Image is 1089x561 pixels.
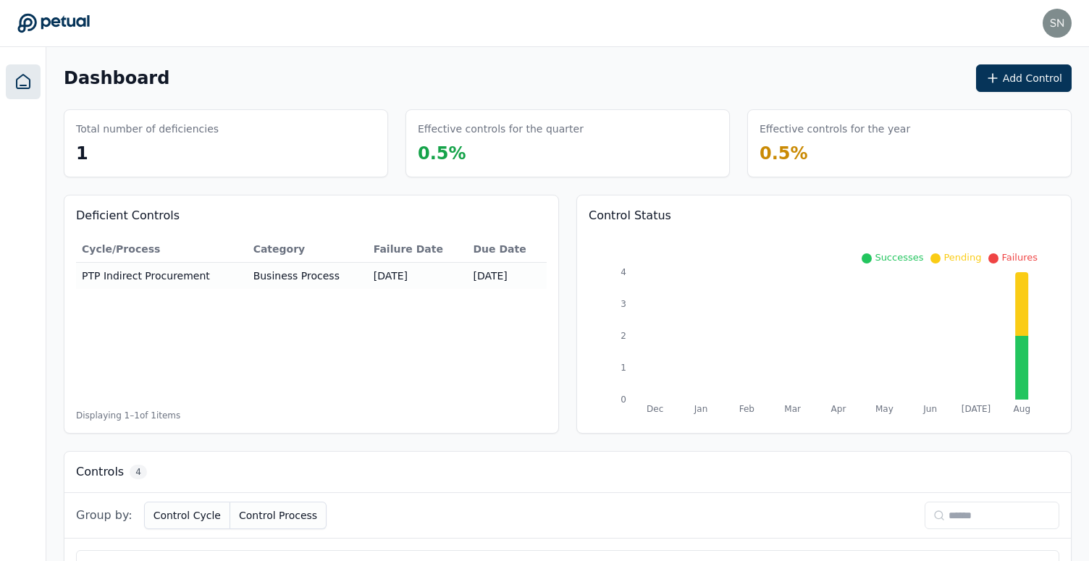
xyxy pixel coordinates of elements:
tspan: Jun [922,404,937,414]
tspan: [DATE] [962,404,991,414]
tspan: Feb [739,404,754,414]
tspan: May [875,404,894,414]
td: [DATE] [368,263,468,290]
button: Add Control [976,64,1072,92]
tspan: 3 [621,299,626,309]
h1: Dashboard [64,67,169,90]
td: [DATE] [467,263,547,290]
a: Dashboard [6,64,41,99]
h3: Control Status [589,207,1059,224]
tspan: Aug [1014,404,1030,414]
h3: Effective controls for the year [760,122,910,136]
button: Control Cycle [144,502,230,529]
span: Displaying 1– 1 of 1 items [76,410,180,421]
h3: Effective controls for the quarter [418,122,584,136]
td: PTP Indirect Procurement [76,263,248,290]
h3: Deficient Controls [76,207,547,224]
span: Group by: [76,507,133,524]
span: 4 [130,465,147,479]
tspan: Dec [647,404,663,414]
th: Failure Date [368,236,468,263]
tspan: Jan [694,404,708,414]
tspan: Apr [831,404,846,414]
span: Pending [943,252,981,263]
h3: Controls [76,463,124,481]
th: Cycle/Process [76,236,248,263]
span: 0.5 % [418,143,466,164]
a: Go to Dashboard [17,13,90,33]
tspan: 0 [621,395,626,405]
th: Due Date [467,236,547,263]
tspan: 2 [621,331,626,341]
tspan: 1 [621,363,626,373]
span: 1 [76,143,88,164]
td: Business Process [248,263,368,290]
span: 0.5 % [760,143,808,164]
h3: Total number of deficiencies [76,122,219,136]
tspan: Mar [784,404,801,414]
span: Successes [875,252,923,263]
span: Failures [1001,252,1038,263]
img: snir@petual.ai [1043,9,1072,38]
tspan: 4 [621,267,626,277]
button: Control Process [230,502,327,529]
th: Category [248,236,368,263]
